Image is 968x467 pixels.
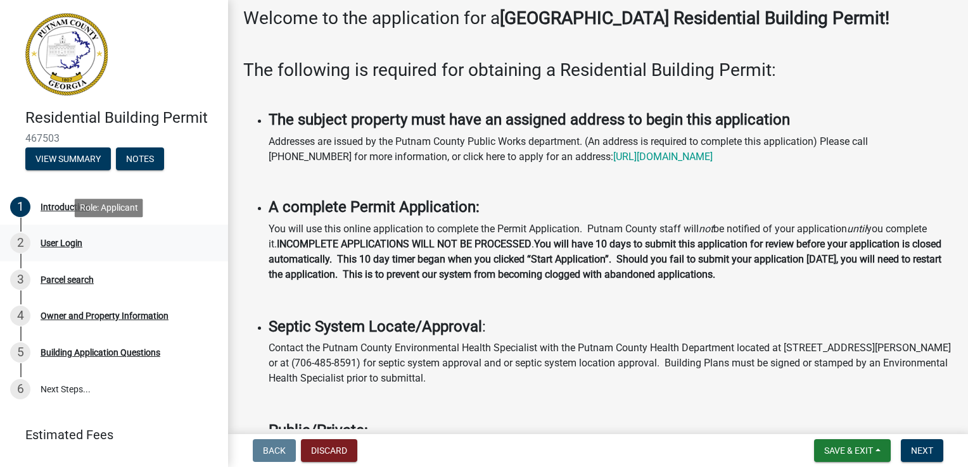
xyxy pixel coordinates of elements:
[25,132,203,144] span: 467503
[10,306,30,326] div: 4
[41,311,169,320] div: Owner and Property Information
[10,233,30,253] div: 2
[25,109,218,127] h4: Residential Building Permit
[10,197,30,217] div: 1
[41,239,82,247] div: User Login
[269,318,953,336] h4: :
[41,348,160,357] div: Building Application Questions
[10,379,30,399] div: 6
[269,198,480,216] strong: A complete Permit Application:
[75,199,143,217] div: Role: Applicant
[269,221,953,282] p: You will use this online application to complete the Permit Application. Putnam County staff will...
[901,439,943,462] button: Next
[911,445,933,456] span: Next
[269,111,790,128] strong: The subject property must have an assigned address to begin this application
[269,340,953,386] p: Contact the Putnam County Environmental Health Specialist with the Putnam County Health Departmen...
[263,445,286,456] span: Back
[116,147,164,170] button: Notes
[269,421,368,439] strong: Public/Private:
[613,151,713,163] a: [URL][DOMAIN_NAME]
[814,439,891,462] button: Save & Exit
[25,147,111,170] button: View Summary
[41,202,89,211] div: Introduction
[10,270,30,290] div: 3
[269,134,953,165] p: Addresses are issued by the Putnam County Public Works department. (An address is required to com...
[699,223,713,235] i: not
[301,439,357,462] button: Discard
[25,154,111,165] wm-modal-confirm: Summary
[243,8,953,29] h3: Welcome to the application for a
[41,275,94,284] div: Parcel search
[824,445,873,456] span: Save & Exit
[269,318,482,335] strong: Septic System Locate/Approval
[10,422,208,447] a: Estimated Fees
[243,59,953,81] h3: The following is required for obtaining a Residential Building Permit:
[116,154,164,165] wm-modal-confirm: Notes
[500,8,889,28] strong: [GEOGRAPHIC_DATA] Residential Building Permit!
[253,439,296,462] button: Back
[10,342,30,363] div: 5
[25,13,108,96] img: Putnam County, Georgia
[277,238,532,250] strong: INCOMPLETE APPLICATIONS WILL NOT BE PROCESSED
[269,238,941,280] strong: You will have 10 days to submit this application for review before your application is closed aut...
[847,223,867,235] i: until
